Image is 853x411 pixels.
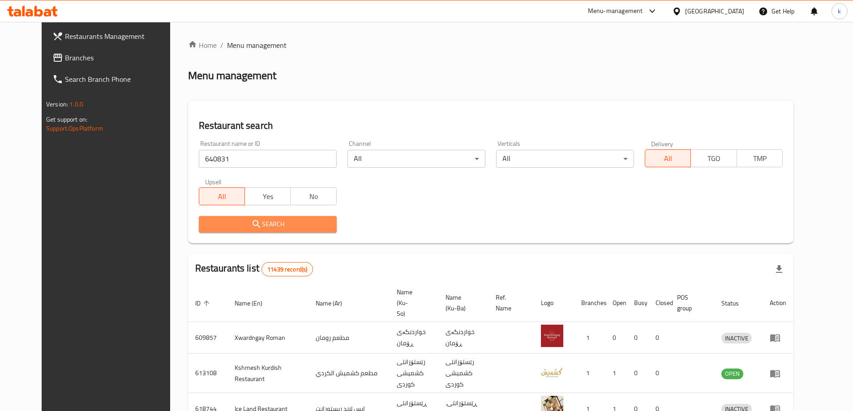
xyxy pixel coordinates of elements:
label: Upsell [205,178,222,185]
td: 0 [627,354,648,393]
button: All [645,149,691,167]
div: Menu [770,332,786,343]
td: Kshmesh Kurdish Restaurant [227,354,309,393]
td: رێستۆرانتی کشمیشى كوردى [438,354,489,393]
a: Home [188,40,217,51]
td: خواردنگەی ڕۆمان [438,322,489,354]
span: Restaurants Management [65,31,177,42]
a: Branches [45,47,184,68]
td: 0 [648,322,670,354]
span: 1.0.0 [69,98,83,110]
td: 0 [648,354,670,393]
th: Busy [627,284,648,322]
span: INACTIVE [721,333,752,343]
h2: Restaurant search [199,119,783,132]
h2: Restaurants list [195,262,313,276]
th: Closed [648,284,670,322]
td: Xwardngay Roman [227,322,309,354]
div: All [347,150,485,168]
img: Xwardngay Roman [541,325,563,347]
span: Search [206,219,330,230]
th: Branches [574,284,605,322]
td: رێستۆرانتی کشمیشى كوردى [390,354,438,393]
th: Open [605,284,627,322]
span: POS group [677,292,703,314]
nav: breadcrumb [188,40,793,51]
button: All [199,187,245,205]
span: All [649,152,687,165]
a: Restaurants Management [45,25,184,47]
td: 1 [574,322,605,354]
button: TGO [690,149,737,167]
td: خواردنگەی ڕۆمان [390,322,438,354]
button: Search [199,216,337,233]
span: Name (En) [235,298,274,309]
div: Export file [768,258,790,280]
span: Branches [65,52,177,63]
a: Support.OpsPlatform [46,123,103,134]
span: Name (Ku-Ba) [446,292,478,314]
span: No [294,190,333,203]
button: Yes [244,187,291,205]
td: 1 [605,354,627,393]
span: Yes [249,190,287,203]
span: OPEN [721,369,743,379]
span: ID [195,298,212,309]
td: مطعم كشميش الكردي [309,354,390,393]
span: Get support on: [46,114,87,125]
span: 11439 record(s) [262,265,313,274]
span: All [203,190,241,203]
td: 609857 [188,322,227,354]
label: Delivery [651,140,673,147]
div: [GEOGRAPHIC_DATA] [685,6,744,16]
button: No [290,187,336,205]
div: All [496,150,634,168]
button: TMP [737,149,783,167]
td: 0 [627,322,648,354]
div: Total records count [261,262,313,276]
span: Search Branch Phone [65,74,177,85]
span: Ref. Name [496,292,523,314]
td: 613108 [188,354,227,393]
input: Search for restaurant name or ID.. [199,150,337,168]
span: Version: [46,98,68,110]
td: 1 [574,354,605,393]
div: Menu [770,368,786,379]
div: OPEN [721,369,743,379]
span: Name (Ku-So) [397,287,428,319]
li: / [220,40,223,51]
img: Kshmesh Kurdish Restaurant [541,360,563,383]
span: Name (Ar) [316,298,354,309]
span: TMP [741,152,779,165]
td: مطعم رومان [309,322,390,354]
td: 0 [605,322,627,354]
span: Menu management [227,40,287,51]
th: Action [763,284,793,322]
th: Logo [534,284,574,322]
span: Status [721,298,750,309]
a: Search Branch Phone [45,68,184,90]
div: Menu-management [588,6,643,17]
div: INACTIVE [721,333,752,343]
h2: Menu management [188,68,276,83]
span: k [838,6,841,16]
span: TGO [694,152,733,165]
